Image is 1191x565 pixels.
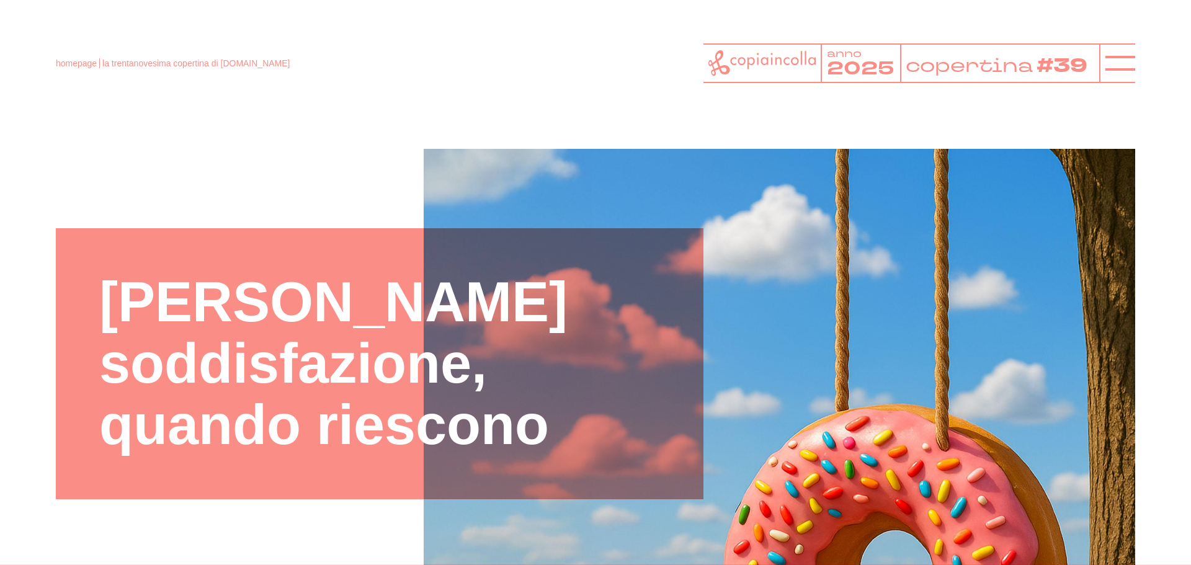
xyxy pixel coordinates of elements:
[99,272,660,456] h1: [PERSON_NAME] soddisfazione, quando riescono
[102,58,290,68] span: la trentanovesima copertina di [DOMAIN_NAME]
[827,47,862,61] tspan: anno
[905,52,1037,78] tspan: copertina
[827,56,894,82] tspan: 2025
[1040,52,1093,80] tspan: #39
[56,58,97,68] a: homepage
